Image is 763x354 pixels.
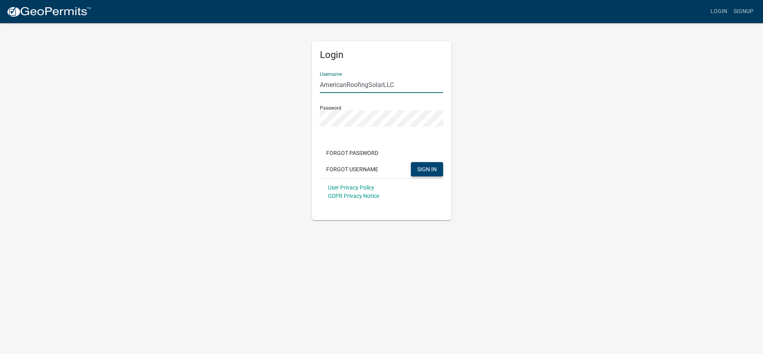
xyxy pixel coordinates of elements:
a: GDPR Privacy Notice [328,193,379,199]
button: SIGN IN [411,162,443,176]
h5: Login [320,49,443,61]
button: Forgot Password [320,146,385,160]
button: Forgot Username [320,162,385,176]
a: Login [707,4,730,19]
a: Signup [730,4,757,19]
a: User Privacy Policy [328,184,374,191]
span: SIGN IN [417,166,437,172]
